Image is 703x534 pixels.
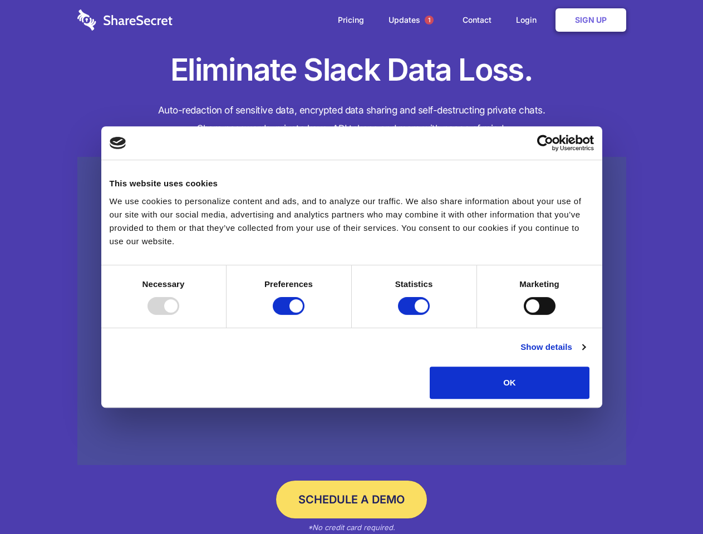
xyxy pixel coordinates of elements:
a: Usercentrics Cookiebot - opens in a new window [496,135,594,151]
img: logo-wordmark-white-trans-d4663122ce5f474addd5e946df7df03e33cb6a1c49d2221995e7729f52c070b2.svg [77,9,173,31]
strong: Marketing [519,279,559,289]
em: *No credit card required. [308,523,395,532]
h1: Eliminate Slack Data Loss. [77,50,626,90]
div: This website uses cookies [110,177,594,190]
a: Show details [520,340,585,354]
a: Wistia video thumbnail [77,157,626,466]
a: Schedule a Demo [276,481,427,518]
a: Pricing [327,3,375,37]
div: We use cookies to personalize content and ads, and to analyze our traffic. We also share informat... [110,195,594,248]
strong: Preferences [264,279,313,289]
h4: Auto-redaction of sensitive data, encrypted data sharing and self-destructing private chats. Shar... [77,101,626,138]
img: logo [110,137,126,149]
strong: Statistics [395,279,433,289]
strong: Necessary [142,279,185,289]
a: Contact [451,3,503,37]
a: Login [505,3,553,37]
span: 1 [425,16,434,24]
a: Sign Up [555,8,626,32]
button: OK [430,367,589,399]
